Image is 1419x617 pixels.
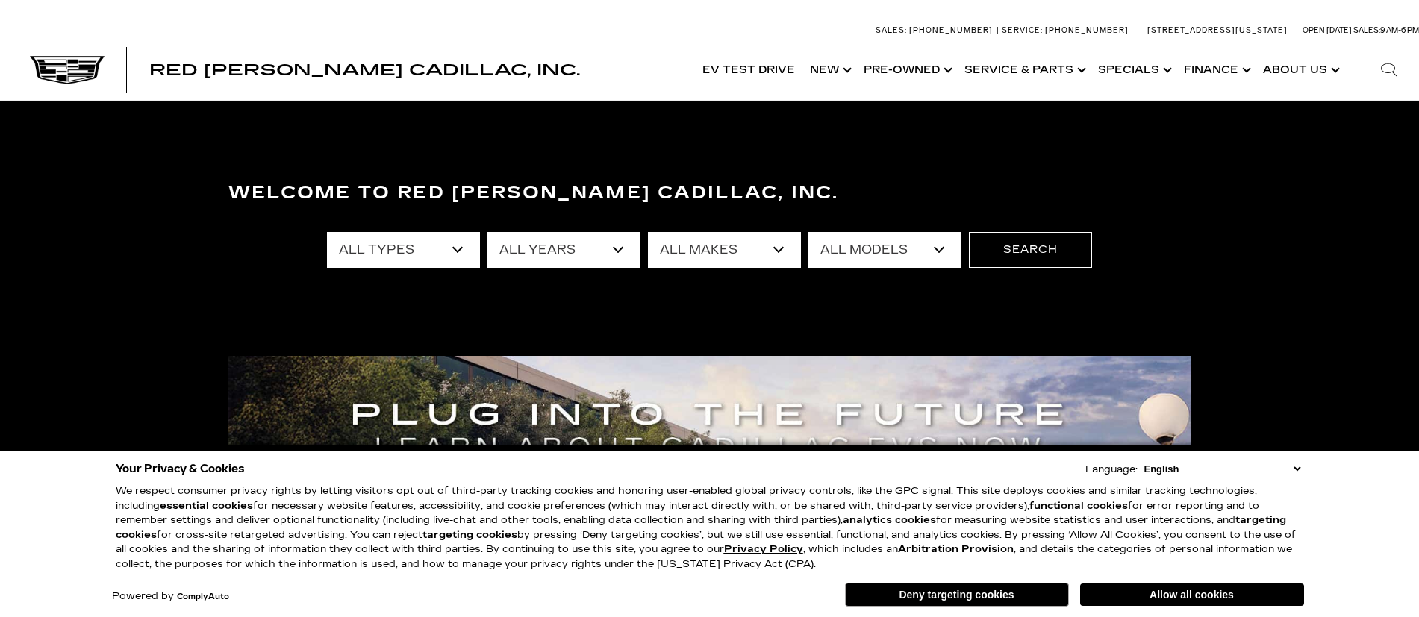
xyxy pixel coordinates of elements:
button: Deny targeting cookies [845,583,1069,607]
span: [PHONE_NUMBER] [1045,25,1129,35]
a: Red [PERSON_NAME] Cadillac, Inc. [149,63,580,78]
select: Filter by make [648,232,801,268]
p: We respect consumer privacy rights by letting visitors opt out of third-party tracking cookies an... [116,484,1304,571]
strong: targeting cookies [422,529,517,541]
strong: analytics cookies [843,514,936,526]
span: 9 AM-6 PM [1380,25,1419,35]
a: ComplyAuto [177,592,229,601]
select: Filter by model [808,232,961,268]
div: Powered by [112,592,229,601]
h3: Welcome to Red [PERSON_NAME] Cadillac, Inc. [228,178,1191,208]
a: Service: [PHONE_NUMBER] [997,26,1132,34]
select: Filter by year [487,232,640,268]
span: Sales: [876,25,907,35]
a: Sales: [PHONE_NUMBER] [876,26,997,34]
span: Open [DATE] [1303,25,1352,35]
button: Search [969,232,1092,268]
strong: Arbitration Provision [898,543,1014,555]
a: Finance [1176,40,1256,100]
span: [PHONE_NUMBER] [909,25,993,35]
span: Sales: [1353,25,1380,35]
select: Filter by type [327,232,480,268]
select: Language Select [1141,462,1304,476]
strong: essential cookies [160,500,253,512]
span: Your Privacy & Cookies [116,458,245,479]
strong: targeting cookies [116,514,1286,541]
a: New [802,40,856,100]
span: Red [PERSON_NAME] Cadillac, Inc. [149,61,580,79]
img: Cadillac Dark Logo with Cadillac White Text [30,56,105,84]
a: Specials [1091,40,1176,100]
a: [STREET_ADDRESS][US_STATE] [1147,25,1288,35]
a: Pre-Owned [856,40,957,100]
div: Language: [1085,465,1138,475]
a: EV Test Drive [695,40,802,100]
a: Privacy Policy [724,543,803,555]
strong: functional cookies [1029,500,1128,512]
a: Service & Parts [957,40,1091,100]
button: Allow all cookies [1080,583,1304,606]
a: About Us [1256,40,1344,100]
span: Service: [1002,25,1043,35]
